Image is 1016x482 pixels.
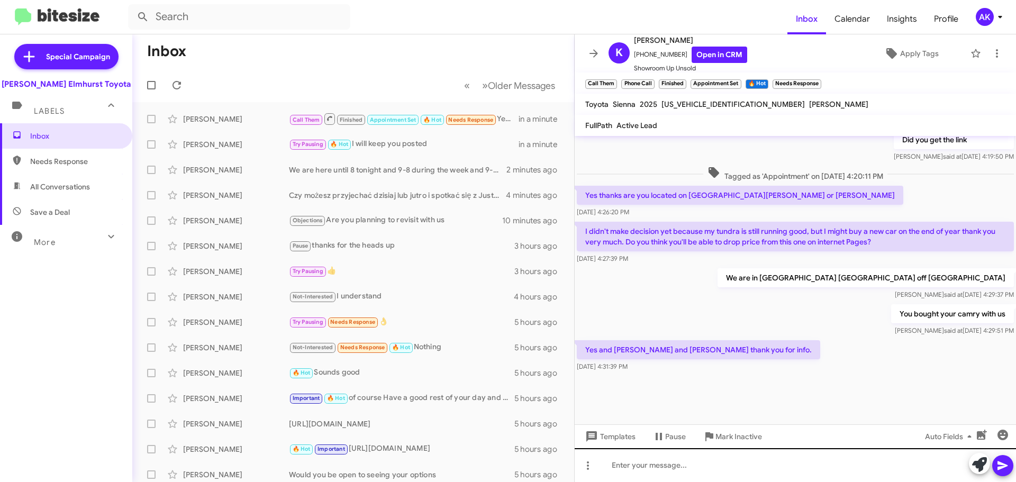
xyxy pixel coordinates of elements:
div: [PERSON_NAME] [183,393,289,404]
a: Insights [878,4,926,34]
div: 10 minutes ago [502,215,566,226]
span: [PERSON_NAME] [DATE] 4:19:50 PM [894,152,1014,160]
p: Yes thanks are you located on [GEOGRAPHIC_DATA][PERSON_NAME] or [PERSON_NAME] [577,186,903,205]
span: K [615,44,623,61]
span: Important [293,395,320,402]
span: Try Pausing [293,141,323,148]
div: in a minute [519,139,566,150]
div: 5 hours ago [514,469,566,480]
div: [PERSON_NAME] [183,292,289,302]
small: Call Them [585,79,617,89]
div: I will keep you posted [289,138,519,150]
span: Not-Interested [293,293,333,300]
span: Objections [293,217,323,224]
small: Phone Call [621,79,654,89]
span: [DATE] 4:31:39 PM [577,362,628,370]
div: 5 hours ago [514,368,566,378]
div: 3 hours ago [514,241,566,251]
span: 🔥 Hot [293,369,311,376]
small: Needs Response [773,79,821,89]
span: 🔥 Hot [293,445,311,452]
div: of course Have a good rest of your day and speak soon [289,392,514,404]
span: Mark Inactive [715,427,762,446]
div: thanks for the heads up [289,240,514,252]
div: [PERSON_NAME] [183,215,289,226]
p: You bought your camry with us [891,304,1014,323]
span: Inbox [30,131,120,141]
input: Search [128,4,350,30]
span: Profile [926,4,967,34]
span: Needs Response [330,319,375,325]
div: [PERSON_NAME] [183,190,289,201]
span: Special Campaign [46,51,110,62]
div: 5 hours ago [514,419,566,429]
div: [PERSON_NAME] Elmhurst Toyota [2,79,131,89]
div: [URL][DOMAIN_NAME] [289,419,514,429]
div: 3 hours ago [514,266,566,277]
p: We are in [GEOGRAPHIC_DATA] [GEOGRAPHIC_DATA] off [GEOGRAPHIC_DATA] [718,268,1014,287]
span: said at [943,152,961,160]
span: Templates [583,427,636,446]
span: Apply Tags [900,44,939,63]
div: [URL][DOMAIN_NAME] [289,443,514,455]
span: Try Pausing [293,319,323,325]
p: Yes and [PERSON_NAME] and [PERSON_NAME] thank you for info. [577,340,820,359]
span: Not-Interested [293,344,333,351]
span: Needs Response [30,156,120,167]
button: Templates [575,427,644,446]
span: Needs Response [340,344,385,351]
button: Pause [644,427,694,446]
div: Nothing [289,341,514,353]
span: said at [944,326,963,334]
button: AK [967,8,1004,26]
div: 👌 [289,316,514,328]
span: Showroom Up Unsold [634,63,747,74]
div: [PERSON_NAME] [183,317,289,328]
span: [PERSON_NAME] [809,99,868,109]
span: [PHONE_NUMBER] [634,47,747,63]
div: 4 minutes ago [506,190,566,201]
span: [PERSON_NAME] [634,34,747,47]
div: in a minute [519,114,566,124]
small: 🔥 Hot [746,79,768,89]
div: 5 hours ago [514,342,566,353]
div: Would you be open to seeing your options [289,469,514,480]
span: Toyota [585,99,609,109]
span: 🔥 Hot [330,141,348,148]
span: Inbox [787,4,826,34]
span: 🔥 Hot [392,344,410,351]
span: Pause [293,242,309,249]
p: Did you get the link [894,130,1014,149]
h1: Inbox [147,43,186,60]
span: Save a Deal [30,207,70,217]
a: Special Campaign [14,44,119,69]
div: [PERSON_NAME] [183,139,289,150]
div: [PERSON_NAME] [183,114,289,124]
div: We are here until 8 tonight and 9-8 during the week and 9-6 [DATE] what is good with your schedule [289,165,506,175]
span: Active Lead [616,121,657,130]
span: Important [317,445,345,452]
span: [PERSON_NAME] [DATE] 4:29:51 PM [895,326,1014,334]
div: 👍 [289,265,514,277]
div: [PERSON_NAME] [183,342,289,353]
span: [DATE] 4:26:20 PM [577,208,629,216]
span: Finished [340,116,363,123]
small: Finished [659,79,686,89]
div: 4 hours ago [514,292,566,302]
span: FullPath [585,121,612,130]
small: Appointment Set [691,79,741,89]
button: Mark Inactive [694,427,770,446]
span: » [482,79,488,92]
div: [PERSON_NAME] [183,469,289,480]
span: Auto Fields [925,427,976,446]
p: I didn't make decision yet because my tundra is still running good, but I might buy a new car on ... [577,222,1014,251]
span: Calendar [826,4,878,34]
a: Open in CRM [692,47,747,63]
div: [PERSON_NAME] [183,165,289,175]
button: Apply Tags [857,44,965,63]
div: 2 minutes ago [506,165,566,175]
div: 5 hours ago [514,317,566,328]
span: [DATE] 4:27:39 PM [577,254,628,262]
span: « [464,79,470,92]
